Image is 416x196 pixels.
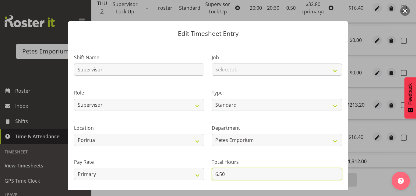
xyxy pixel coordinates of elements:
label: Location [74,124,204,132]
p: Edit Timesheet Entry [74,30,342,37]
label: Type [212,89,342,96]
label: Pay Rate [74,158,204,166]
img: help-xxl-2.png [398,178,404,184]
button: Feedback - Show survey [404,77,416,119]
label: Shift Name [74,54,204,61]
label: Department [212,124,342,132]
label: Job [212,54,342,61]
label: Role [74,89,204,96]
input: Total Hours [212,168,342,180]
label: Total Hours [212,158,342,166]
input: Shift Name [74,64,204,76]
span: Feedback [407,83,413,105]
